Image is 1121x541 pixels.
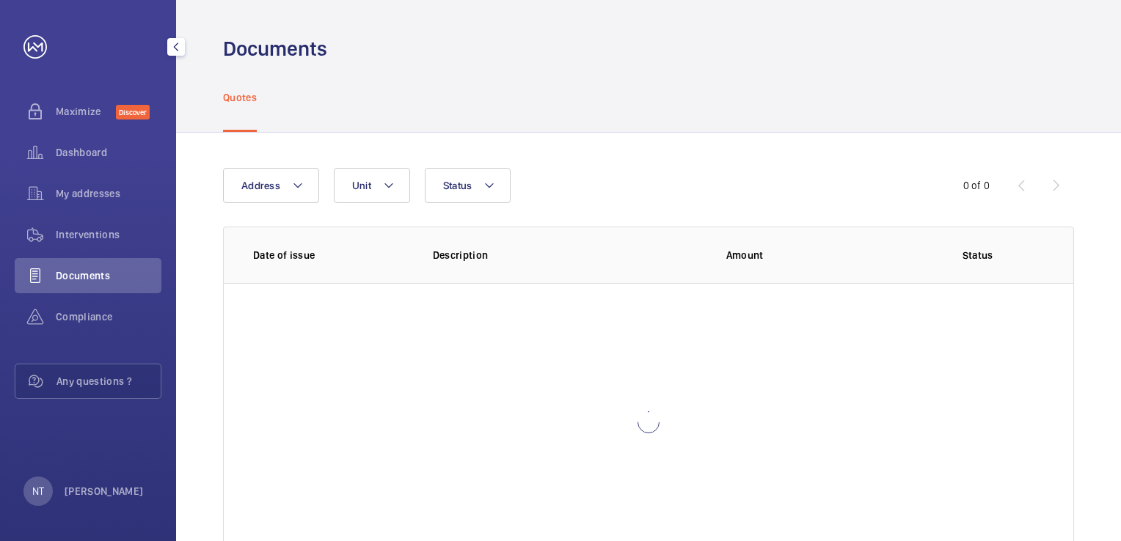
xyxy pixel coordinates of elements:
[352,180,371,191] span: Unit
[433,248,703,262] p: Description
[223,168,319,203] button: Address
[56,145,161,160] span: Dashboard
[32,484,44,498] p: NT
[56,186,161,201] span: My addresses
[726,248,888,262] p: Amount
[963,178,990,193] div: 0 of 0
[223,90,257,105] p: Quotes
[241,180,280,191] span: Address
[334,168,410,203] button: Unit
[56,268,161,283] span: Documents
[56,104,116,119] span: Maximize
[56,374,161,389] span: Any questions ?
[443,180,472,191] span: Status
[425,168,511,203] button: Status
[65,484,144,498] p: [PERSON_NAME]
[911,248,1044,262] p: Status
[116,105,150,119] span: Discover
[253,248,409,262] p: Date of issue
[56,309,161,324] span: Compliance
[56,227,161,242] span: Interventions
[223,35,327,62] h1: Documents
